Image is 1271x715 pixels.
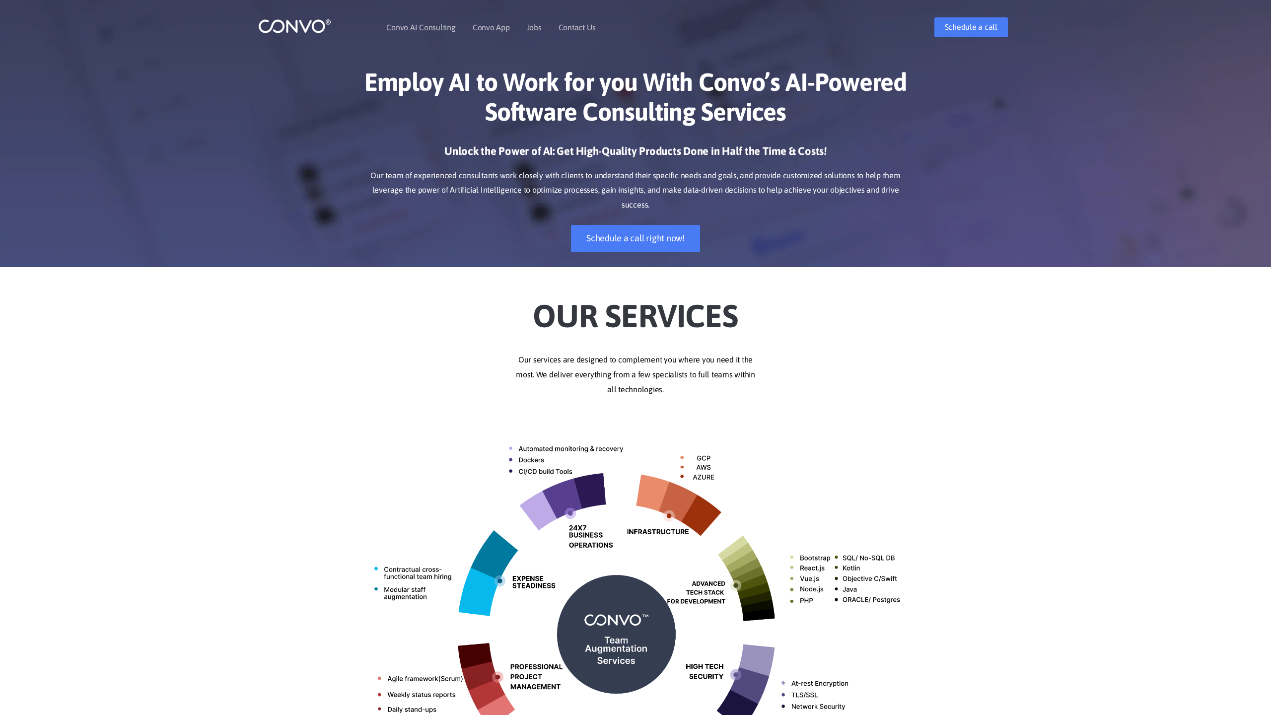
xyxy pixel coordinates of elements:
[473,23,510,31] a: Convo App
[360,353,911,397] p: Our services are designed to complement you where you need it the most. We deliver everything fro...
[360,282,911,338] h2: Our Services
[934,17,1008,37] a: Schedule a call
[360,67,911,134] h1: Employ AI to Work for you With Convo’s AI-Powered Software Consulting Services
[360,168,911,213] p: Our team of experienced consultants work closely with clients to understand their specific needs ...
[527,23,542,31] a: Jobs
[559,23,596,31] a: Contact Us
[258,18,331,34] img: logo_1.png
[386,23,455,31] a: Convo AI Consulting
[571,225,700,252] a: Schedule a call right now!
[360,144,911,166] h3: Unlock the Power of AI: Get High-Quality Products Done in Half the Time & Costs!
